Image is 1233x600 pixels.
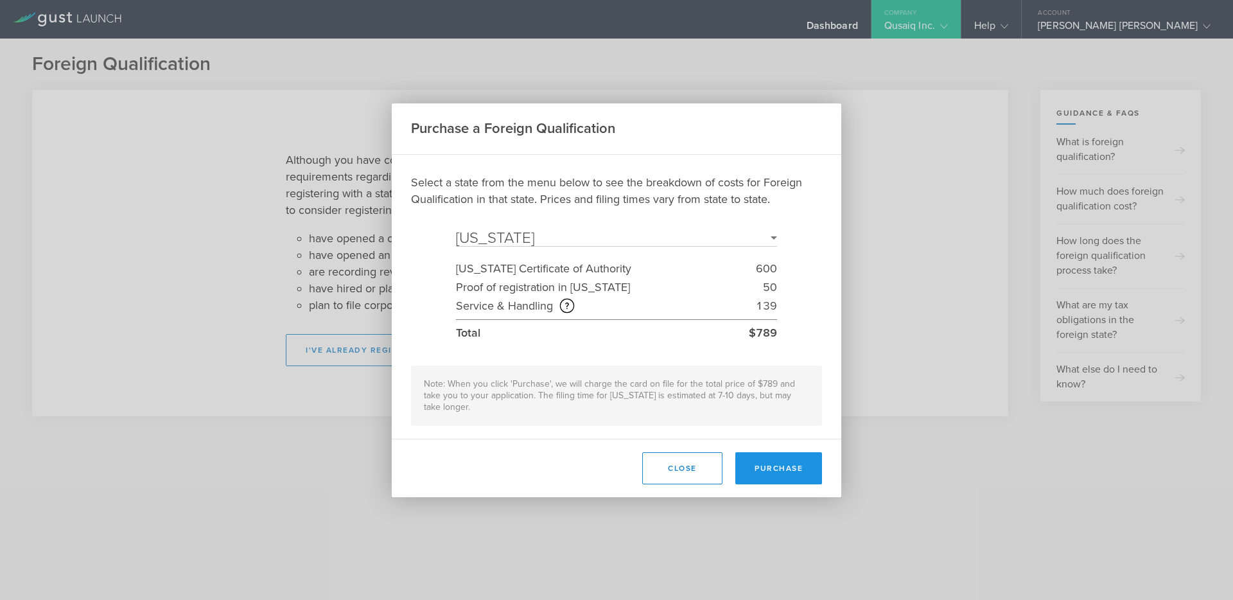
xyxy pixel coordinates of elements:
[411,174,822,207] p: Select a state from the menu below to see the breakdown of costs for Foreign Qualification in tha...
[642,452,722,484] button: Close
[456,278,763,297] div: Proof of registration in [US_STATE]
[756,297,777,315] div: 139
[411,119,615,138] h2: Purchase a Foreign Qualification
[456,324,749,342] div: Total
[749,324,777,342] div: $789
[756,260,777,278] div: 600
[456,260,756,278] div: [US_STATE] Certificate of Authority
[411,366,822,426] div: Note: When you click 'Purchase', we will charge the card on file for the total price of $789 and ...
[1169,538,1233,600] iframe: Chat Widget
[456,297,756,315] div: Service & Handling
[763,278,777,297] div: 50
[735,452,822,484] button: Purchase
